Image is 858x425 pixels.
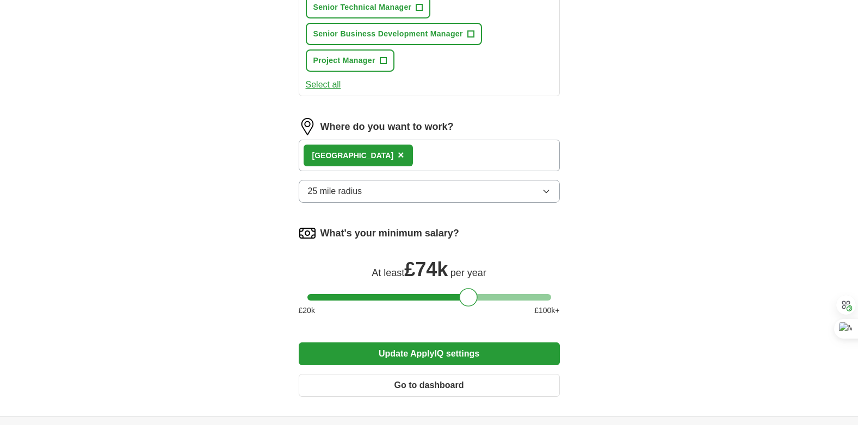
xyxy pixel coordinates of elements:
[320,120,454,134] label: Where do you want to work?
[398,147,404,164] button: ×
[308,185,362,198] span: 25 mile radius
[313,28,463,40] span: Senior Business Development Manager
[306,78,341,91] button: Select all
[313,55,375,66] span: Project Manager
[306,49,394,72] button: Project Manager
[299,118,316,135] img: location.png
[398,149,404,161] span: ×
[312,150,394,161] div: [GEOGRAPHIC_DATA]
[299,180,560,203] button: 25 mile radius
[372,267,404,278] span: At least
[306,23,482,45] button: Senior Business Development Manager
[534,305,559,316] span: £ 100 k+
[404,258,448,280] span: £ 74k
[320,226,459,241] label: What's your minimum salary?
[299,305,315,316] span: £ 20 k
[299,224,316,242] img: salary.png
[313,2,412,13] span: Senior Technical Manager
[450,267,486,278] span: per year
[299,342,560,365] button: Update ApplyIQ settings
[299,374,560,397] button: Go to dashboard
